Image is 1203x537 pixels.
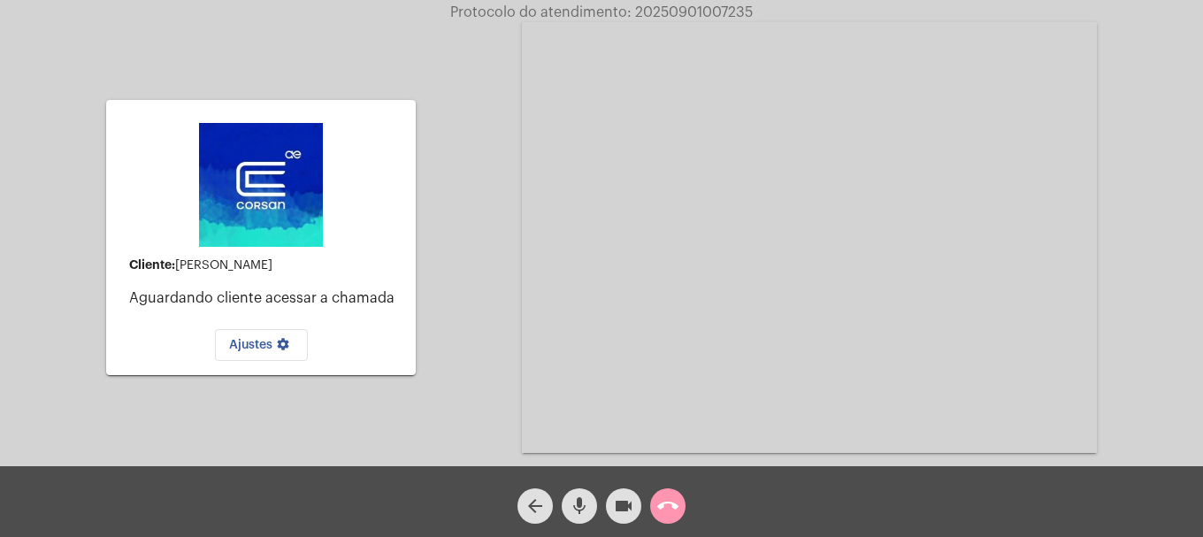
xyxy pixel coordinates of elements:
[613,495,634,517] mat-icon: videocam
[569,495,590,517] mat-icon: mic
[199,123,323,247] img: d4669ae0-8c07-2337-4f67-34b0df7f5ae4.jpeg
[657,495,678,517] mat-icon: call_end
[272,337,294,358] mat-icon: settings
[525,495,546,517] mat-icon: arrow_back
[450,5,753,19] span: Protocolo do atendimento: 20250901007235
[129,258,175,271] strong: Cliente:
[215,329,308,361] button: Ajustes
[129,258,402,272] div: [PERSON_NAME]
[229,339,294,351] span: Ajustes
[129,290,402,306] p: Aguardando cliente acessar a chamada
